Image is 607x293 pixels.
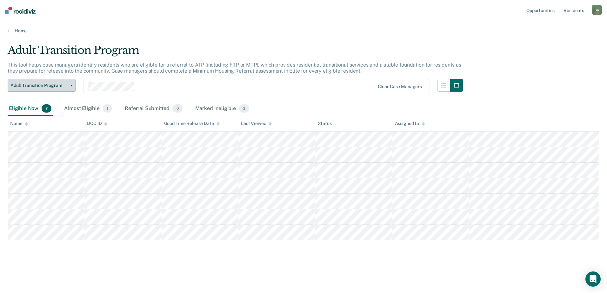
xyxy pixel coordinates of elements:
span: Adult Transition Program [10,83,68,88]
div: Good Time Release Date [164,121,220,126]
div: Last Viewed [241,121,272,126]
p: This tool helps case managers identify residents who are eligible for a referral to ATP (includin... [8,62,461,74]
div: S A [592,5,602,15]
div: DOC ID [87,121,107,126]
div: Status [318,121,331,126]
div: Open Intercom Messenger [585,271,601,287]
div: Assigned to [395,121,425,126]
button: Adult Transition Program [8,79,76,92]
a: Home [8,28,599,34]
div: Clear case managers [378,84,422,89]
span: 3 [239,104,249,113]
div: Adult Transition Program [8,44,463,62]
button: SA [592,5,602,15]
div: Almost Eligible1 [63,102,113,116]
div: Marked Ineligible3 [194,102,251,116]
div: Name [10,121,28,126]
span: 7 [42,104,51,113]
div: Eligible Now7 [8,102,53,116]
img: Recidiviz [5,7,36,14]
span: 1 [103,104,112,113]
span: 0 [172,104,182,113]
div: Referral Submitted0 [123,102,183,116]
